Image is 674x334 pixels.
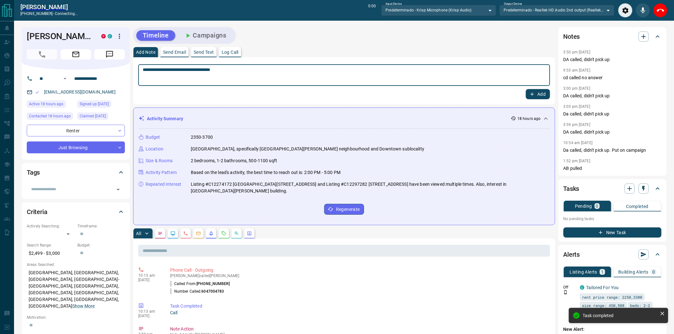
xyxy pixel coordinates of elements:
p: 10:13 am [138,309,161,314]
p: 0 [596,204,599,208]
p: 9:53 am [DATE] [563,68,591,73]
p: Add Note [136,50,155,54]
h2: Notes [563,31,580,42]
span: Call [27,49,57,59]
svg: Requests [221,231,226,236]
span: Message [94,49,125,59]
svg: Push Notification Only [563,290,568,295]
p: [PERSON_NAME] called [PERSON_NAME] [170,274,548,278]
span: Claimed [DATE] [80,113,106,119]
a: [EMAIL_ADDRESS][DOMAIN_NAME] [44,89,116,94]
p: Log Call [222,50,239,54]
p: New Alert: [563,326,662,333]
span: Email [61,49,91,59]
div: Notes [563,29,662,44]
a: [PERSON_NAME] [20,3,78,11]
p: [DATE] [138,278,161,282]
p: DA called, didn't pick up [563,93,662,99]
button: Open [114,185,123,194]
div: Just Browsing [27,142,125,153]
div: Tue Aug 12 2025 [27,113,74,122]
div: Renter [27,125,125,136]
div: Task completed [583,313,657,318]
svg: Notes [158,231,163,236]
p: Actively Searching: [27,223,74,229]
span: Contacted 18 hours ago [29,113,71,119]
p: 3:03 pm [DATE] [563,104,591,109]
h2: Criteria [27,207,47,217]
p: 3:50 pm [DATE] [563,50,591,54]
div: Audio Settings [618,3,633,17]
button: Campaigns [178,30,233,41]
h2: Alerts [563,249,580,260]
p: Activity Summary [147,115,183,122]
div: Mute [636,3,650,17]
p: Listing Alerts [570,270,598,274]
p: Activity Pattern [146,169,177,176]
span: [PHONE_NUMBER] [197,282,230,286]
label: Output Device [504,2,522,6]
button: Timeline [136,30,175,41]
button: Regenerate [324,204,364,215]
p: 3:00 pm [DATE] [563,86,591,91]
button: Show More [72,303,95,310]
p: $2,499 - $3,000 [27,248,74,259]
span: 6047004783 [202,289,224,294]
div: Activity Summary18 hours ago [139,113,550,125]
p: cd called no answer [563,74,662,81]
p: 0 [653,270,655,274]
p: [GEOGRAPHIC_DATA], [GEOGRAPHIC_DATA], [GEOGRAPHIC_DATA], [GEOGRAPHIC_DATA]-[GEOGRAPHIC_DATA], [GE... [27,268,125,311]
p: Da called, didn't pick up [563,111,662,117]
p: 0:00 [368,3,376,17]
svg: Calls [183,231,188,236]
p: DA called, didn't pick up [563,129,662,136]
h2: Tags [27,167,40,177]
p: Areas Searched: [27,262,125,268]
button: Add [526,89,550,99]
button: New Task [563,227,662,238]
span: Active 18 hours ago [29,101,63,107]
p: 3:59 pm [DATE] [563,122,591,127]
button: Open [61,75,69,82]
div: Predeterminado - Krisp Microphone (Krisp Audio) [381,5,496,16]
p: Task Completed [170,303,548,310]
div: condos.ca [580,285,584,290]
p: 10:54 am [DATE] [563,141,593,145]
p: 2350-3700 [191,134,213,141]
div: Tasks [563,181,662,196]
p: 1:52 pm [DATE] [563,159,591,163]
p: Repeated Interest [146,181,181,188]
div: Thu Jun 06 2024 [77,113,125,122]
p: Search Range: [27,242,74,248]
h2: Tasks [563,184,579,194]
p: Number Called: [170,289,224,294]
div: condos.ca [108,34,112,38]
p: Timeframe: [77,223,125,229]
p: Location [146,146,163,152]
svg: Emails [196,231,201,236]
span: Signed up [DATE] [80,101,109,107]
div: Alerts [563,247,662,262]
p: Off [563,284,576,290]
p: Budget: [77,242,125,248]
svg: Lead Browsing Activity [170,231,176,236]
p: Send Email [163,50,186,54]
svg: Agent Actions [247,231,252,236]
div: Predeterminado - Realtek HD Audio 2nd output (Realtek(R) Audio) [499,5,614,16]
span: rent price range: 2250,3300 [582,294,642,300]
svg: Listing Alerts [209,231,214,236]
p: Note Action [170,326,548,332]
a: Tailored For You [586,285,619,290]
svg: Email Valid [35,90,39,94]
div: Criteria [27,204,125,219]
div: property.ca [101,34,106,38]
p: Phone Call - Outgoing [170,267,548,274]
span: size range: 450,988 [582,302,625,309]
div: Thu Jun 06 2024 [77,101,125,109]
p: [GEOGRAPHIC_DATA], specifically [GEOGRAPHIC_DATA][PERSON_NAME] neighbourhood and Downtown subloca... [191,146,424,152]
p: Called From: [170,281,230,287]
h1: [PERSON_NAME] [27,31,92,41]
p: Budget [146,134,160,141]
span: beds: 2-2 [630,302,650,309]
